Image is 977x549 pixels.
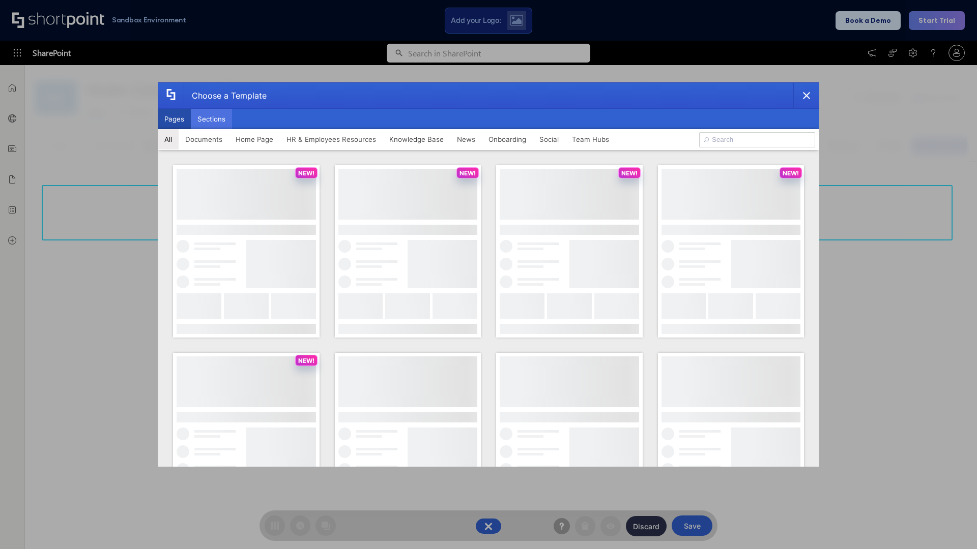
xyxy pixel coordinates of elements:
[280,129,383,149] button: HR & Employees Resources
[191,109,232,129] button: Sections
[450,129,482,149] button: News
[184,83,267,108] div: Choose a Template
[783,169,799,177] p: NEW!
[383,129,450,149] button: Knowledge Base
[298,169,314,177] p: NEW!
[926,500,977,549] iframe: Chat Widget
[158,109,191,129] button: Pages
[179,129,229,149] button: Documents
[699,132,815,147] input: Search
[158,129,179,149] button: All
[459,169,476,177] p: NEW!
[621,169,638,177] p: NEW!
[229,129,280,149] button: Home Page
[482,129,533,149] button: Onboarding
[533,129,565,149] button: Social
[298,357,314,364] p: NEW!
[565,129,616,149] button: Team Hubs
[158,82,819,467] div: template selector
